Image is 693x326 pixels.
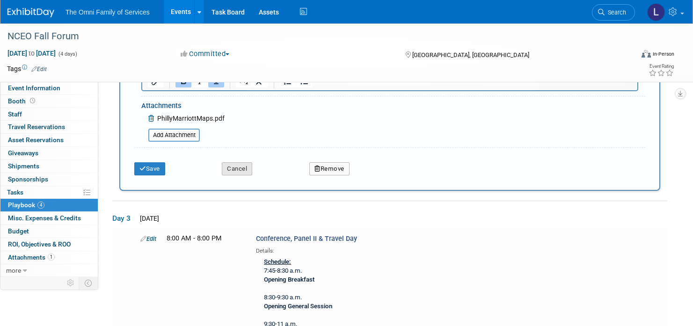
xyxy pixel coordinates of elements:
[4,28,618,45] div: NCEO Fall Forum
[8,214,81,222] span: Misc. Expenses & Credits
[6,224,94,232] i: :
[575,49,674,63] div: Event Format
[6,132,163,140] b: Speaker registration open at Marriott (map attached)
[177,49,233,59] button: Committed
[264,303,332,310] b: Opening General Session
[0,186,98,199] a: Tasks
[24,233,126,241] i: 5th PreFunction Space | Registration
[58,51,77,57] span: (4 days)
[412,51,529,58] span: [GEOGRAPHIC_DATA], [GEOGRAPHIC_DATA]
[8,162,39,170] span: Shipments
[6,4,30,12] b: Arrivals:
[0,238,98,251] a: ROI, Objectives & ROO
[6,297,29,305] i: 2-6 p.m.
[8,123,65,130] span: Travel Reservations
[0,95,98,108] a: Booth
[208,74,224,87] button: Underline
[0,147,98,159] a: Giveaways
[8,254,55,261] span: Attachments
[63,277,79,289] td: Personalize Event Tab Strip
[157,115,225,122] span: PhillyMarriottMaps.pdf
[309,162,350,175] button: Remove
[6,224,92,232] b: A quick guide to forum spaces
[6,4,490,233] p: [PERSON_NAME] [PERSON_NAME] [PERSON_NAME] [PERSON_NAME] [PERSON_NAME] 9 a.m. 10 a.m.
[8,175,48,183] span: Sponsorships
[24,242,157,250] i: Ballroom Salons E/F | Meals & general sessions
[6,50,52,58] i: Staying at airbnb
[236,74,252,87] button: Subscript
[7,49,56,58] span: [DATE] [DATE]
[0,225,98,238] a: Budget
[647,3,665,21] img: Lauren Ryan
[6,267,21,274] span: more
[6,188,114,195] b: Get to know the [GEOGRAPHIC_DATA]
[256,235,357,243] span: Conference, Panel II & Travel Day
[6,151,41,159] b: Registration
[252,74,268,87] button: Superscript
[137,215,159,222] span: [DATE]
[605,9,626,16] span: Search
[0,134,98,146] a: Asset Reservations
[7,8,54,17] img: ExhibitDay
[140,235,156,242] a: Edit
[8,110,22,118] span: Staff
[0,199,98,211] a: Playbook4
[24,270,175,277] i: Ballroom Salons A, B, C & D | 5th floor breakout rooms
[0,212,98,225] a: Misc. Expenses & Credits
[6,68,95,76] i: Staying at [GEOGRAPHIC_DATA]
[8,201,44,209] span: Playbook
[264,258,291,265] b: Schedule:
[6,151,475,177] i: Registration check-in will take place on the at Registration Desk 1. Please allow 30 minutes prio...
[141,101,225,113] div: Attachments
[79,277,98,289] td: Toggle Event Tabs
[37,202,44,209] span: 4
[592,4,635,21] a: Search
[296,74,312,87] button: Bullet list
[280,74,296,87] button: Numbered list
[8,149,38,157] span: Giveaways
[24,279,315,287] i: Breakout rooms are located on the 4th & 5th floors. Escalators & elevators connect the two spaces...
[6,307,138,314] i: 40 Million Owners Announcement Event Setup
[66,8,150,16] span: The Omni Family of Services
[6,105,51,113] b: Sessions begin
[649,64,674,69] div: Event Rating
[24,252,144,259] i: [PERSON_NAME] 4th Floor | Exhibit Booths
[134,162,165,175] button: Save
[48,254,55,261] span: 1
[148,74,164,87] button: Insert/edit link
[6,316,55,323] i: [PERSON_NAME]
[192,74,208,87] button: Italic
[0,82,98,94] a: Event Information
[652,51,674,58] div: In-Person
[6,87,35,94] b: Schedule:
[264,276,314,283] b: Opening Breakfast
[6,188,488,213] i: Looking to get the lay of the land before you arrive in [GEOGRAPHIC_DATA]? We've got your back! A...
[8,84,60,92] span: Event Information
[167,234,222,242] span: 8:00 AM - 8:00 PM
[0,264,98,277] a: more
[7,188,23,196] span: Tasks
[0,160,98,173] a: Shipments
[256,244,510,255] div: Details:
[31,66,47,72] a: Edit
[642,50,651,58] img: Format-Inperson.png
[27,50,36,57] span: to
[28,97,37,104] span: Booth not reserved yet
[0,173,98,186] a: Sponsorships
[8,240,71,248] span: ROI, Objectives & ROO
[175,74,191,87] button: Bold
[123,160,229,167] b: 5th floor of the [GEOGRAPHIC_DATA]
[7,64,47,73] td: Tags
[112,213,136,224] span: Day 3
[8,227,29,235] span: Budget
[8,97,37,105] span: Booth
[0,121,98,133] a: Travel Reservations
[0,108,98,121] a: Staff
[24,261,319,268] i: Franklin 5-7, [PERSON_NAME] 8 -10, 414 - 415, 411 - 412, 407 - 409, 401- 403| 4th floor Breakout ...
[8,136,64,144] span: Asset Reservations
[222,162,252,175] button: Cancel
[0,251,98,264] a: Attachments1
